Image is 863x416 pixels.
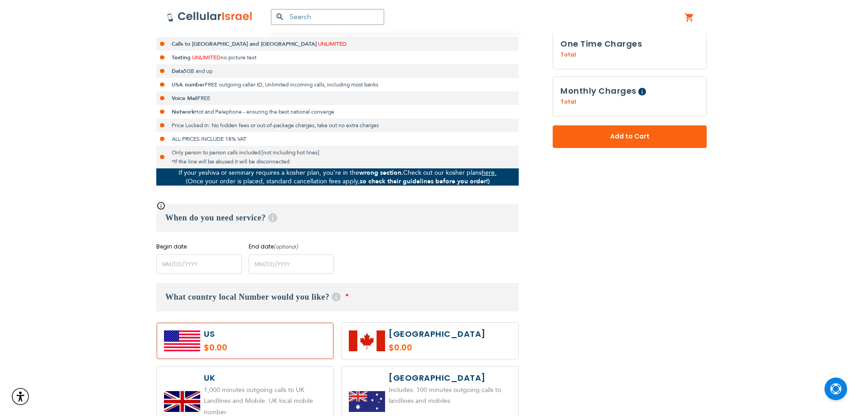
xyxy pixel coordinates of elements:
[638,88,646,96] span: Help
[553,125,707,148] button: Add to Cart
[172,67,183,75] strong: Data
[221,54,256,61] span: no picture text
[156,204,519,232] h3: When do you need service?
[249,243,334,251] label: End date
[172,81,205,88] strong: USA number
[274,243,299,250] i: (optional)
[205,81,378,88] span: FREE outgoing caller ID, Unlimited incoming calls, including most banks
[156,254,241,274] input: MM/DD/YYYY
[172,108,194,115] strong: Network
[560,51,576,59] span: Total
[172,27,197,34] strong: Local calls
[271,9,384,25] input: Search
[156,168,519,186] p: If your yeshiva or seminary requires a kosher plan, you’re in the Check out our kosher plans (Onc...
[318,40,347,48] span: UNLIMITED
[268,213,277,222] span: Help
[560,85,636,96] span: Monthly Charges
[198,95,210,102] span: FREE
[482,168,497,177] a: here.
[560,98,576,106] span: Total
[560,37,699,51] h3: One Time Charges
[198,27,227,34] span: UNLIMITED
[156,146,519,168] li: Only person to person calls included [not including hot lines] *If the line will be abused it wil...
[360,177,490,186] strong: so check their guidelines before you order!)
[172,95,198,102] strong: Voice Mail
[249,254,334,274] input: MM/DD/YYYY
[583,132,677,142] span: Add to Cart
[156,64,519,78] li: 5GB and up
[165,292,329,301] span: What country local Number would you like?
[359,168,403,177] strong: wrong section.
[172,54,191,61] strong: Texting
[156,243,241,251] label: Begin date
[167,11,253,22] img: Cellular Israel Logo
[172,40,317,48] strong: Calls to [GEOGRAPHIC_DATA] and [GEOGRAPHIC_DATA]
[156,132,519,146] li: ALL PRICES INCLUDE 18% VAT
[332,292,341,301] span: Help
[194,108,334,115] span: Hot and Pelephone - ensuring the best national converge
[156,119,519,132] li: Price Locked In: No hidden fees or out-of-package charges, take out no extra charges
[192,54,221,61] span: UNLIMITED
